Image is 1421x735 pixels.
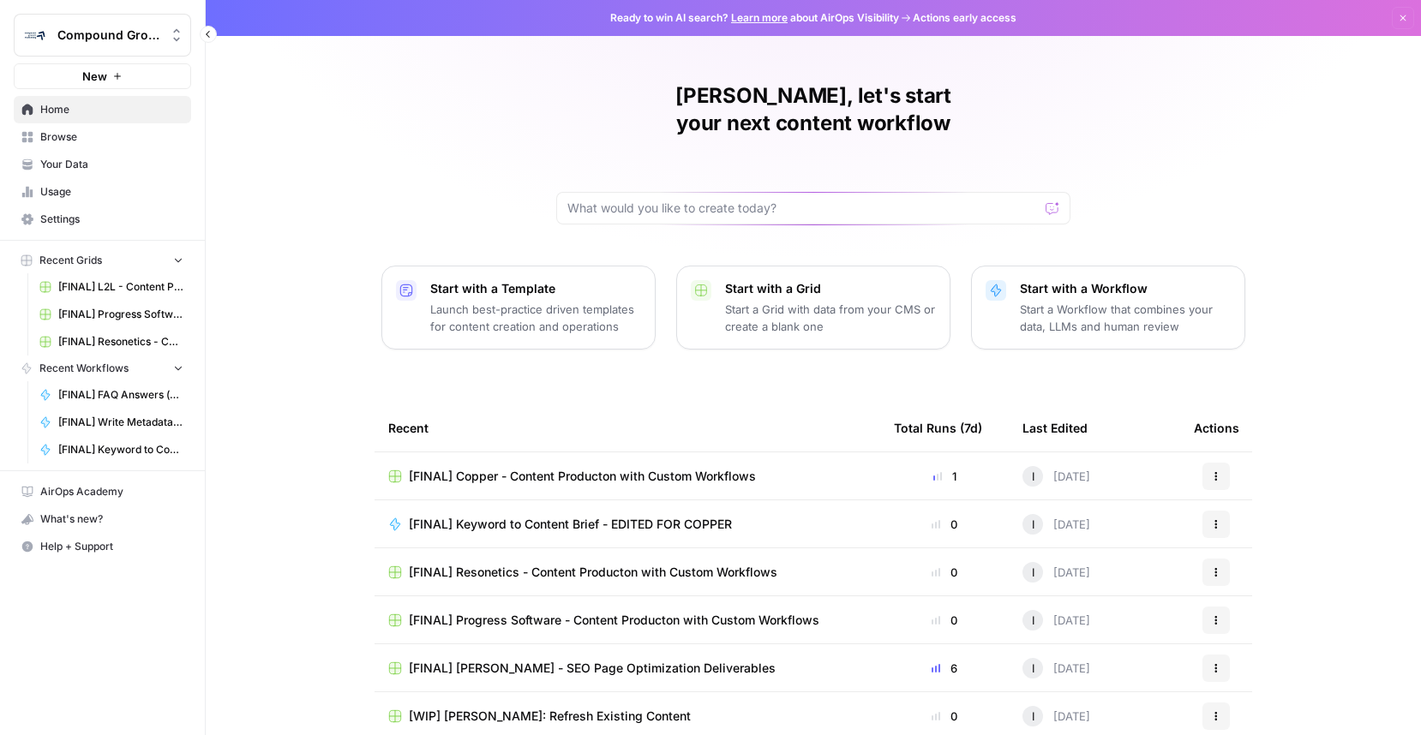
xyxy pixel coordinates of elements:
span: [FINAL] Resonetics - Content Producton with Custom Workflows [58,334,183,350]
div: What's new? [15,506,190,532]
span: New [82,68,107,85]
button: Start with a WorkflowStart a Workflow that combines your data, LLMs and human review [971,266,1245,350]
p: Start a Workflow that combines your data, LLMs and human review [1020,301,1231,335]
button: Recent Workflows [14,356,191,381]
input: What would you like to create today? [567,200,1039,217]
a: Usage [14,178,191,206]
button: Start with a GridStart a Grid with data from your CMS or create a blank one [676,266,950,350]
span: I [1032,708,1034,725]
div: Total Runs (7d) [894,404,982,451]
span: [FINAL] L2L - Content Producton with Custom Workflows [58,279,183,295]
a: AirOps Academy [14,478,191,505]
p: Start with a Template [430,280,641,297]
a: Learn more [731,11,788,24]
span: [FINAL] Resonetics - Content Producton with Custom Workflows [409,564,777,581]
span: I [1032,564,1034,581]
button: What's new? [14,505,191,533]
span: Ready to win AI search? about AirOps Visibility [610,10,899,26]
div: 0 [894,708,995,725]
a: Home [14,96,191,123]
div: Last Edited [1022,404,1088,451]
span: Recent Grids [39,253,102,268]
a: [FINAL] Write Metadata (Page Title & Meta Description) [32,409,191,436]
span: Browse [40,129,183,145]
a: Settings [14,206,191,233]
span: Home [40,102,183,117]
div: [DATE] [1022,706,1090,726]
span: [FINAL] Keyword to Content Brief - EDITED FOR COPPER [409,516,732,533]
a: [FINAL] Progress Software - Content Producton with Custom Workflows [388,612,866,629]
div: 0 [894,516,995,533]
a: [FINAL] Progress Software - Content Producton with Custom Workflows [32,301,191,328]
div: Actions [1194,404,1239,451]
span: [FINAL] Copper - Content Producton with Custom Workflows [409,468,756,485]
span: [FINAL] Progress Software - Content Producton with Custom Workflows [409,612,819,629]
span: I [1032,660,1034,677]
span: AirOps Academy [40,484,183,499]
a: [FINAL] Resonetics - Content Producton with Custom Workflows [32,328,191,356]
div: [DATE] [1022,562,1090,583]
a: [FINAL] L2L - Content Producton with Custom Workflows [32,273,191,301]
a: Your Data [14,151,191,178]
button: Workspace: Compound Growth [14,14,191,57]
span: I [1032,516,1034,533]
span: [WIP] [PERSON_NAME]: Refresh Existing Content [409,708,691,725]
a: [WIP] [PERSON_NAME]: Refresh Existing Content [388,708,866,725]
button: Start with a TemplateLaunch best-practice driven templates for content creation and operations [381,266,656,350]
div: Recent [388,404,866,451]
h1: [PERSON_NAME], let's start your next content workflow [556,82,1070,137]
div: [DATE] [1022,658,1090,678]
span: Settings [40,212,183,227]
a: [FINAL] Keyword to Content Brief - EDITED FOR COPPER [388,516,866,533]
span: I [1032,468,1034,485]
span: Actions early access [913,10,1016,26]
a: [FINAL] Keyword to Content Brief - EDITED FOR COPPER [32,436,191,463]
div: 6 [894,660,995,677]
span: Usage [40,184,183,200]
a: Browse [14,123,191,151]
a: [FINAL] [PERSON_NAME] - SEO Page Optimization Deliverables [388,660,866,677]
p: Start a Grid with data from your CMS or create a blank one [725,301,936,335]
p: Start with a Grid [725,280,936,297]
span: [FINAL] FAQ Answers (based on Sitemap + Knowledge Base) [58,387,183,403]
span: I [1032,612,1034,629]
div: [DATE] [1022,514,1090,535]
button: Recent Grids [14,248,191,273]
div: 0 [894,564,995,581]
a: [FINAL] FAQ Answers (based on Sitemap + Knowledge Base) [32,381,191,409]
span: Recent Workflows [39,361,129,376]
button: New [14,63,191,89]
button: Help + Support [14,533,191,560]
a: [FINAL] Copper - Content Producton with Custom Workflows [388,468,866,485]
div: 0 [894,612,995,629]
img: Compound Growth Logo [20,20,51,51]
span: [FINAL] Write Metadata (Page Title & Meta Description) [58,415,183,430]
p: Launch best-practice driven templates for content creation and operations [430,301,641,335]
div: 1 [894,468,995,485]
p: Start with a Workflow [1020,280,1231,297]
div: [DATE] [1022,466,1090,487]
span: Help + Support [40,539,183,554]
span: Compound Growth [57,27,161,44]
a: [FINAL] Resonetics - Content Producton with Custom Workflows [388,564,866,581]
span: [FINAL] Progress Software - Content Producton with Custom Workflows [58,307,183,322]
div: [DATE] [1022,610,1090,630]
span: [FINAL] Keyword to Content Brief - EDITED FOR COPPER [58,442,183,457]
span: [FINAL] [PERSON_NAME] - SEO Page Optimization Deliverables [409,660,776,677]
span: Your Data [40,157,183,172]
